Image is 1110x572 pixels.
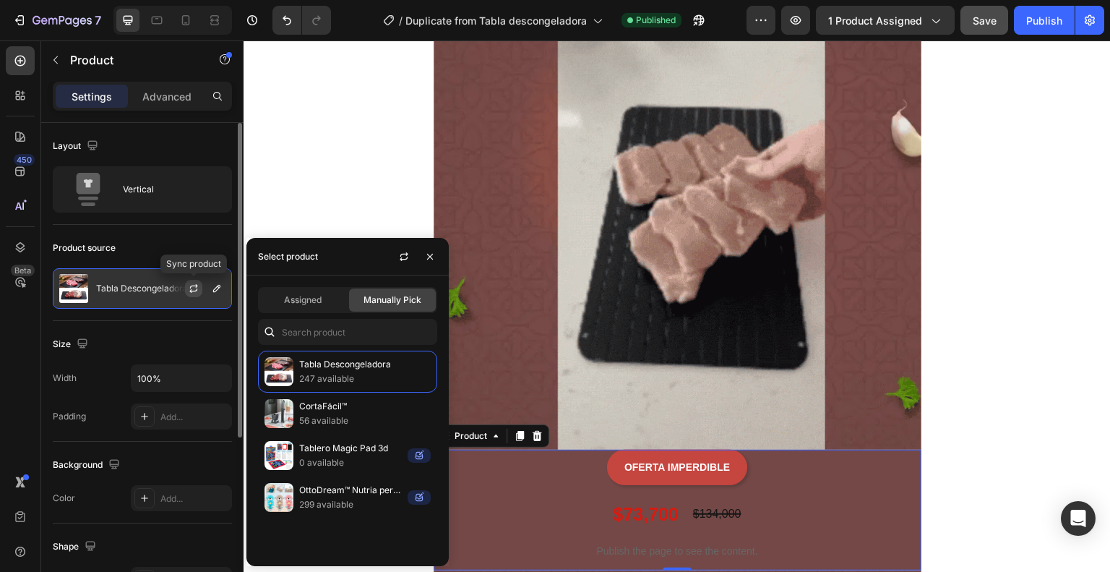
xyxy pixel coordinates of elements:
[299,414,431,428] p: 56 available
[299,399,431,414] p: CortaFácil™
[299,441,402,456] p: Tablero Magic Pad 3d
[448,462,499,486] div: $134,000
[53,537,99,557] div: Shape
[258,250,318,263] div: Select product
[272,6,331,35] div: Undo/Redo
[368,456,436,492] div: $73,700
[284,294,322,307] span: Assigned
[973,14,997,27] span: Save
[816,6,955,35] button: 1 product assigned
[258,319,437,345] input: Search in Settings & Advanced
[160,411,228,424] div: Add...
[53,242,116,255] div: Product source
[399,13,403,28] span: /
[363,409,504,445] button: <p><strong>OFERTA IMPERDIBLE</strong></p>
[1026,13,1062,28] div: Publish
[95,12,101,29] p: 7
[264,399,293,428] img: collections
[53,410,86,423] div: Padding
[264,441,293,470] img: collections
[53,372,77,385] div: Width
[6,6,108,35] button: 7
[299,483,402,498] p: OttoDream™ Nutria perfecta para soñar tranquilo.
[363,294,421,307] span: Manually Pick
[142,89,192,104] p: Advanced
[828,13,922,28] span: 1 product assigned
[264,357,293,386] img: collections
[96,283,188,294] p: Tabla Descongeladora
[190,503,678,518] p: Publish the page to see the content.
[960,6,1008,35] button: Save
[59,274,88,303] img: product feature img
[208,389,246,402] div: Product
[299,372,431,386] p: 247 available
[299,357,431,372] p: Tabla Descongeladora
[11,265,35,276] div: Beta
[1014,6,1075,35] button: Publish
[1061,501,1096,536] div: Open Intercom Messenger
[132,365,231,391] input: Auto
[244,40,1110,572] iframe: Design area
[123,173,211,206] div: Vertical
[53,335,91,354] div: Size
[14,154,35,166] div: 450
[53,456,123,475] div: Background
[70,51,193,69] p: Product
[160,492,228,505] div: Add...
[636,14,676,27] span: Published
[53,492,75,505] div: Color
[405,13,587,28] span: Duplicate from Tabla descongeladora
[381,421,486,432] strong: OFERTA IMPERDIBLE
[299,498,402,512] p: 299 available
[299,456,402,470] p: 0 available
[53,137,101,156] div: Layout
[72,89,112,104] p: Settings
[264,483,293,512] img: collections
